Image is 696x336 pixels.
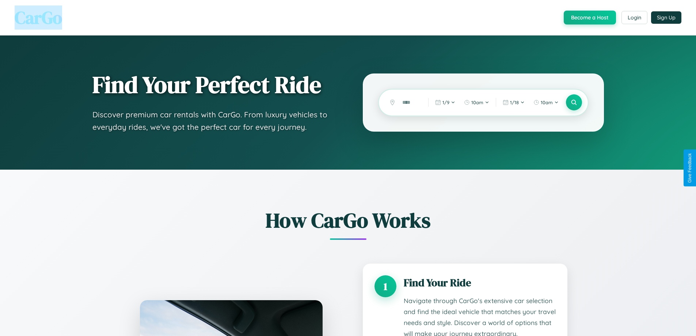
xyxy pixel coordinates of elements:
[92,72,334,98] h1: Find Your Perfect Ride
[92,109,334,133] p: Discover premium car rentals with CarGo. From luxury vehicles to everyday rides, we've got the pe...
[687,153,692,183] div: Give Feedback
[530,97,562,108] button: 10am
[129,206,567,234] h2: How CarGo Works
[442,99,449,105] span: 1 / 9
[541,99,553,105] span: 10am
[621,11,647,24] button: Login
[651,11,681,24] button: Sign Up
[564,11,616,24] button: Become a Host
[460,97,493,108] button: 10am
[374,275,396,297] div: 1
[15,5,62,30] span: CarGo
[404,275,556,290] h3: Find Your Ride
[471,99,483,105] span: 10am
[499,97,528,108] button: 1/18
[510,99,519,105] span: 1 / 18
[431,97,459,108] button: 1/9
